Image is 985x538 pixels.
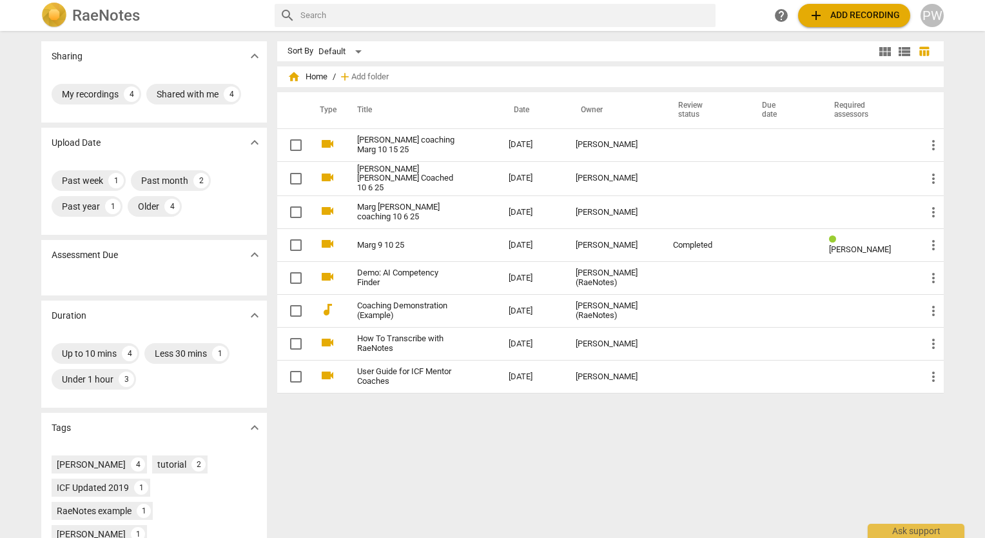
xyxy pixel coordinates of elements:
[926,204,941,220] span: more_vert
[57,481,129,494] div: ICF Updated 2019
[247,420,262,435] span: expand_more
[498,262,565,295] td: [DATE]
[498,128,565,161] td: [DATE]
[819,92,915,128] th: Required assessors
[875,42,895,61] button: Tile view
[52,248,118,262] p: Assessment Due
[62,200,100,213] div: Past year
[300,5,710,26] input: Search
[191,457,206,472] div: 2
[62,373,113,386] div: Under 1 hour
[576,339,652,349] div: [PERSON_NAME]
[320,203,335,219] span: videocam
[673,241,736,250] div: Completed
[320,335,335,350] span: videocam
[357,268,462,288] a: Demo: AI Competency Finder
[498,196,565,229] td: [DATE]
[134,481,148,495] div: 1
[245,46,264,66] button: Show more
[357,164,462,194] a: [PERSON_NAME] [PERSON_NAME] Coached 10 6 25
[576,208,652,217] div: [PERSON_NAME]
[576,268,652,288] div: [PERSON_NAME] (RaeNotes)
[131,457,145,472] div: 4
[245,245,264,264] button: Show more
[280,8,295,23] span: search
[663,92,746,128] th: Review status
[320,269,335,284] span: videocam
[245,418,264,437] button: Show more
[770,4,793,27] a: Help
[52,421,71,435] p: Tags
[498,295,565,328] td: [DATE]
[576,241,652,250] div: [PERSON_NAME]
[926,303,941,319] span: more_vert
[357,203,462,222] a: Marg [PERSON_NAME] coaching 10 6 25
[52,50,83,63] p: Sharing
[108,173,124,188] div: 1
[357,241,462,250] a: Marg 9 10 25
[245,306,264,325] button: Show more
[52,309,86,323] p: Duration
[155,347,207,360] div: Less 30 mins
[926,137,941,153] span: more_vert
[576,301,652,321] div: [PERSON_NAME] (RaeNotes)
[357,334,462,354] a: How To Transcribe with RaeNotes
[288,46,313,56] div: Sort By
[320,368,335,383] span: videocam
[565,92,663,128] th: Owner
[124,86,139,102] div: 4
[52,136,101,150] p: Upload Date
[926,369,941,384] span: more_vert
[895,42,914,61] button: List view
[576,174,652,183] div: [PERSON_NAME]
[829,244,891,254] span: [PERSON_NAME]
[122,346,137,361] div: 4
[746,92,818,128] th: Due date
[247,247,262,263] span: expand_more
[808,8,824,23] span: add
[288,70,327,83] span: Home
[62,174,103,187] div: Past week
[320,136,335,152] span: videocam
[247,308,262,323] span: expand_more
[138,200,159,213] div: Older
[41,3,67,28] img: Logo
[309,92,342,128] th: Type
[342,92,498,128] th: Title
[320,236,335,252] span: videocam
[498,161,565,196] td: [DATE]
[141,174,188,187] div: Past month
[338,70,351,83] span: add
[351,72,389,82] span: Add folder
[72,6,140,25] h2: RaeNotes
[119,372,134,387] div: 3
[57,458,126,471] div: [PERSON_NAME]
[897,44,912,59] span: view_list
[62,88,119,101] div: My recordings
[798,4,910,27] button: Upload
[498,361,565,394] td: [DATE]
[57,504,132,517] div: RaeNotes example
[829,235,841,244] span: Review status: completed
[868,524,964,538] div: Ask support
[212,346,228,361] div: 1
[877,44,893,59] span: view_module
[320,170,335,185] span: videocam
[157,458,186,471] div: tutorial
[193,173,209,188] div: 2
[808,8,900,23] span: Add recording
[921,4,944,27] button: PW
[926,171,941,186] span: more_vert
[498,92,565,128] th: Date
[224,86,239,102] div: 4
[164,199,180,214] div: 4
[245,133,264,152] button: Show more
[105,199,121,214] div: 1
[247,135,262,150] span: expand_more
[41,3,264,28] a: LogoRaeNotes
[333,72,336,82] span: /
[320,302,335,317] span: audiotrack
[498,229,565,262] td: [DATE]
[357,301,462,321] a: Coaching Demonstration (Example)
